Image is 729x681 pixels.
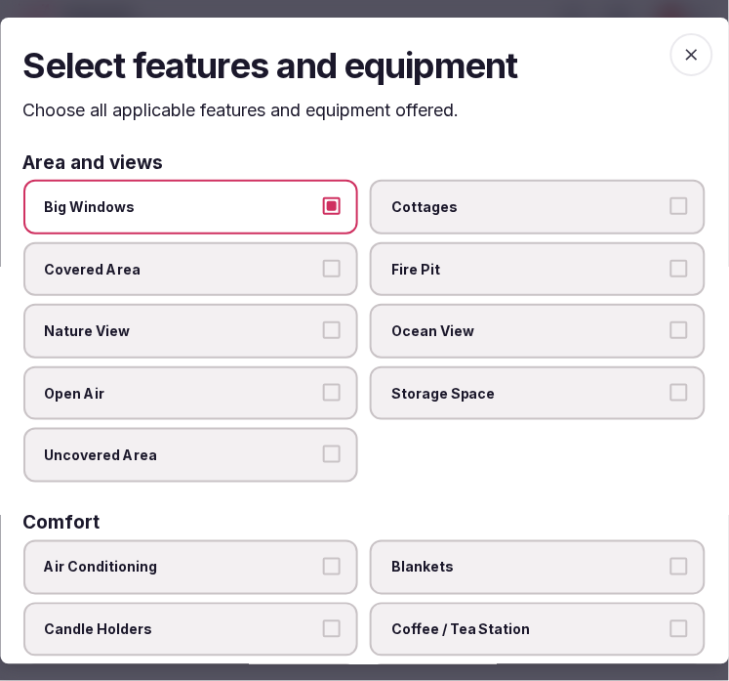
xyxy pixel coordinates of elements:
[45,620,318,640] span: Candle Holders
[324,558,342,575] button: Air Conditioning
[670,197,688,215] button: Cottages
[23,98,706,122] p: Choose all applicable features and equipment offered.
[23,40,706,89] h2: Select features and equipment
[45,558,318,577] span: Air Conditioning
[324,321,342,339] button: Nature View
[45,446,318,465] span: Uncovered Area
[45,321,318,341] span: Nature View
[45,260,318,279] span: Covered Area
[670,321,688,339] button: Ocean View
[45,197,318,217] span: Big Windows
[392,260,666,279] span: Fire Pit
[23,153,164,172] h3: Area and views
[392,321,666,341] span: Ocean View
[324,620,342,638] button: Candle Holders
[23,514,101,532] h3: Comfort
[670,620,688,638] button: Coffee / Tea Station
[392,384,666,404] span: Storage Space
[324,446,342,463] button: Uncovered Area
[45,384,318,404] span: Open Air
[324,384,342,402] button: Open Air
[324,260,342,277] button: Covered Area
[670,384,688,402] button: Storage Space
[670,558,688,575] button: Blankets
[392,620,666,640] span: Coffee / Tea Station
[670,260,688,277] button: Fire Pit
[324,197,342,215] button: Big Windows
[392,558,666,577] span: Blankets
[392,197,666,217] span: Cottages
